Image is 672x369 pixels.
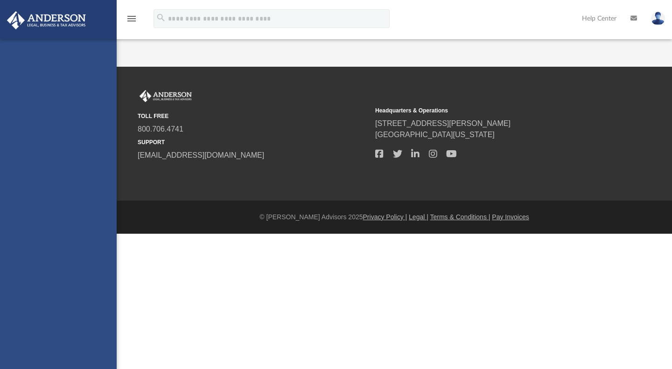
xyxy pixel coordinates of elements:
[138,151,264,159] a: [EMAIL_ADDRESS][DOMAIN_NAME]
[409,213,428,221] a: Legal |
[375,119,511,127] a: [STREET_ADDRESS][PERSON_NAME]
[126,13,137,24] i: menu
[117,212,672,222] div: © [PERSON_NAME] Advisors 2025
[138,138,369,146] small: SUPPORT
[138,112,369,120] small: TOLL FREE
[126,18,137,24] a: menu
[138,90,194,102] img: Anderson Advisors Platinum Portal
[4,11,89,29] img: Anderson Advisors Platinum Portal
[430,213,490,221] a: Terms & Conditions |
[138,125,183,133] a: 800.706.4741
[156,13,166,23] i: search
[375,106,606,115] small: Headquarters & Operations
[492,213,529,221] a: Pay Invoices
[375,131,495,139] a: [GEOGRAPHIC_DATA][US_STATE]
[651,12,665,25] img: User Pic
[363,213,407,221] a: Privacy Policy |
